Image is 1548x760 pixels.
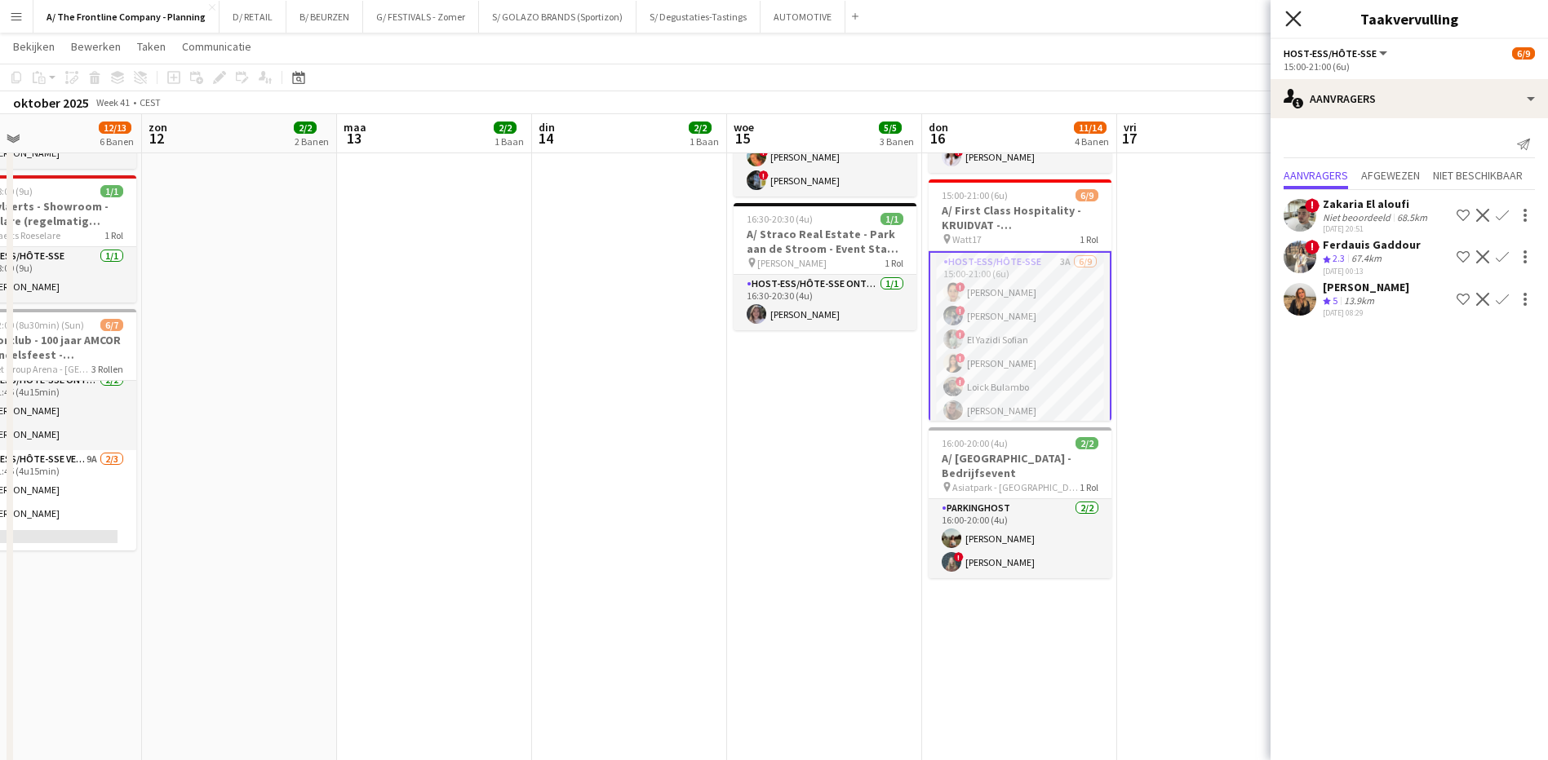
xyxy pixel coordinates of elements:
span: Aanvragers [1284,170,1348,181]
span: Host-ess/Hôte-sse [1284,47,1377,60]
button: AUTOMOTIVE [761,1,845,33]
h3: A/ First Class Hospitality - KRUIDVAT - Personeelsevents [929,203,1111,232]
a: Bekijken [7,36,61,57]
div: [DATE] 08:29 [1323,307,1409,318]
span: Niet beschikbaar [1433,170,1523,181]
div: 2 Banen [295,135,329,148]
span: woe [734,120,754,135]
div: Aanvragers [1271,79,1548,118]
span: ! [956,282,965,292]
span: ! [956,329,965,339]
span: zon [149,120,167,135]
span: 16:00-20:00 (4u) [942,437,1008,449]
div: [DATE] 00:13 [1323,266,1421,276]
span: ! [954,552,964,562]
span: ! [1305,198,1320,213]
app-card-role: Parkinghost2/216:00-20:00 (4u)[PERSON_NAME]![PERSON_NAME] [929,499,1111,578]
app-job-card: 15:00-21:00 (6u)6/9A/ First Class Hospitality - KRUIDVAT - Personeelsevents Watt171 RolHost-ess/H... [929,179,1111,421]
span: don [929,120,948,135]
button: S/ GOLAZO BRANDS (Sportizon) [479,1,636,33]
app-job-card: 16:00-20:00 (4u)2/2A/ [GEOGRAPHIC_DATA] - Bedrijfsevent Asiatpark - [GEOGRAPHIC_DATA]1 RolParking... [929,427,1111,578]
div: 3 Banen [880,135,914,148]
span: ! [1305,240,1320,254]
div: 13.9km [1341,294,1377,308]
span: Taken [137,39,166,54]
div: Ferdauis Gaddour [1323,237,1421,252]
span: 15 [731,129,754,148]
span: 6/7 [100,319,123,331]
span: 1/1 [100,185,123,197]
span: ! [956,306,965,316]
span: 2/2 [294,122,317,134]
span: 3 Rollen [91,363,123,375]
span: 17 [1121,129,1137,148]
div: 4 Banen [1075,135,1109,148]
a: Taken [131,36,172,57]
div: 67.4km [1348,252,1385,266]
span: 5 [1333,294,1337,307]
app-card-role: Host-ess/Hôte-sse Onthaal-Accueill1/116:30-20:30 (4u)[PERSON_NAME] [734,275,916,330]
span: 1 Rol [885,257,903,269]
button: S/ Degustaties-Tastings [636,1,761,33]
div: Niet beoordeeld [1323,211,1394,223]
div: 15:00-21:00 (6u) [1284,60,1535,73]
span: Asiatpark - [GEOGRAPHIC_DATA] [952,481,1080,493]
div: [DATE] 20:51 [1323,223,1430,234]
span: 6/9 [1076,189,1098,201]
span: 12/13 [99,122,131,134]
h3: Taakvervulling [1271,8,1548,29]
span: 5/5 [879,122,902,134]
span: 2/2 [1076,437,1098,449]
span: Watt17 [952,233,982,245]
button: Host-ess/Hôte-sse [1284,47,1390,60]
span: 1 Rol [1080,233,1098,245]
span: [PERSON_NAME] [757,257,827,269]
span: Week 41 [92,96,133,108]
button: A/ The Frontline Company - Planning [33,1,220,33]
span: vri [1124,120,1137,135]
div: CEST [140,96,161,108]
span: 2/2 [494,122,517,134]
span: 12 [146,129,167,148]
button: G/ FESTIVALS - Zomer [363,1,479,33]
app-card-role: Parkinghost2/215:30-19:30 (4u)![PERSON_NAME]![PERSON_NAME] [734,117,916,197]
h3: A/ [GEOGRAPHIC_DATA] - Bedrijfsevent [929,451,1111,480]
span: 11/14 [1074,122,1107,134]
span: 6/9 [1512,47,1535,60]
span: Communicatie [182,39,251,54]
span: din [539,120,555,135]
span: 16 [926,129,948,148]
span: 1 Rol [104,229,123,241]
span: Bewerken [71,39,121,54]
span: 2.3 [1333,252,1345,264]
span: ! [759,170,769,180]
span: maa [344,120,366,135]
a: Communicatie [175,36,258,57]
span: ! [956,377,965,387]
app-job-card: 16:30-20:30 (4u)1/1A/ Straco Real Estate - Park aan de Stroom - Event Stake Holders [PERSON_NAME]... [734,203,916,330]
h3: A/ Straco Real Estate - Park aan de Stroom - Event Stake Holders [734,227,916,256]
span: 1/1 [880,213,903,225]
span: ! [956,353,965,363]
span: 14 [536,129,555,148]
div: 6 Banen [100,135,134,148]
a: Bewerken [64,36,127,57]
div: Zakaria El aloufi [1323,197,1430,211]
span: 13 [341,129,366,148]
div: [PERSON_NAME] [1323,280,1409,294]
div: 68.5km [1394,211,1430,223]
div: oktober 2025 [13,95,89,111]
span: 15:00-21:00 (6u) [942,189,1008,201]
button: B/ BEURZEN [286,1,363,33]
span: 2/2 [689,122,712,134]
app-card-role: Host-ess/Hôte-sse3A6/915:00-21:00 (6u)![PERSON_NAME]![PERSON_NAME]!El Yazidi Sofian![PERSON_NAME]... [929,251,1111,499]
span: Afgewezen [1361,170,1420,181]
span: 1 Rol [1080,481,1098,493]
button: D/ RETAIL [220,1,286,33]
div: 1 Baan [495,135,524,148]
span: 16:30-20:30 (4u) [747,213,813,225]
div: 1 Baan [690,135,719,148]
